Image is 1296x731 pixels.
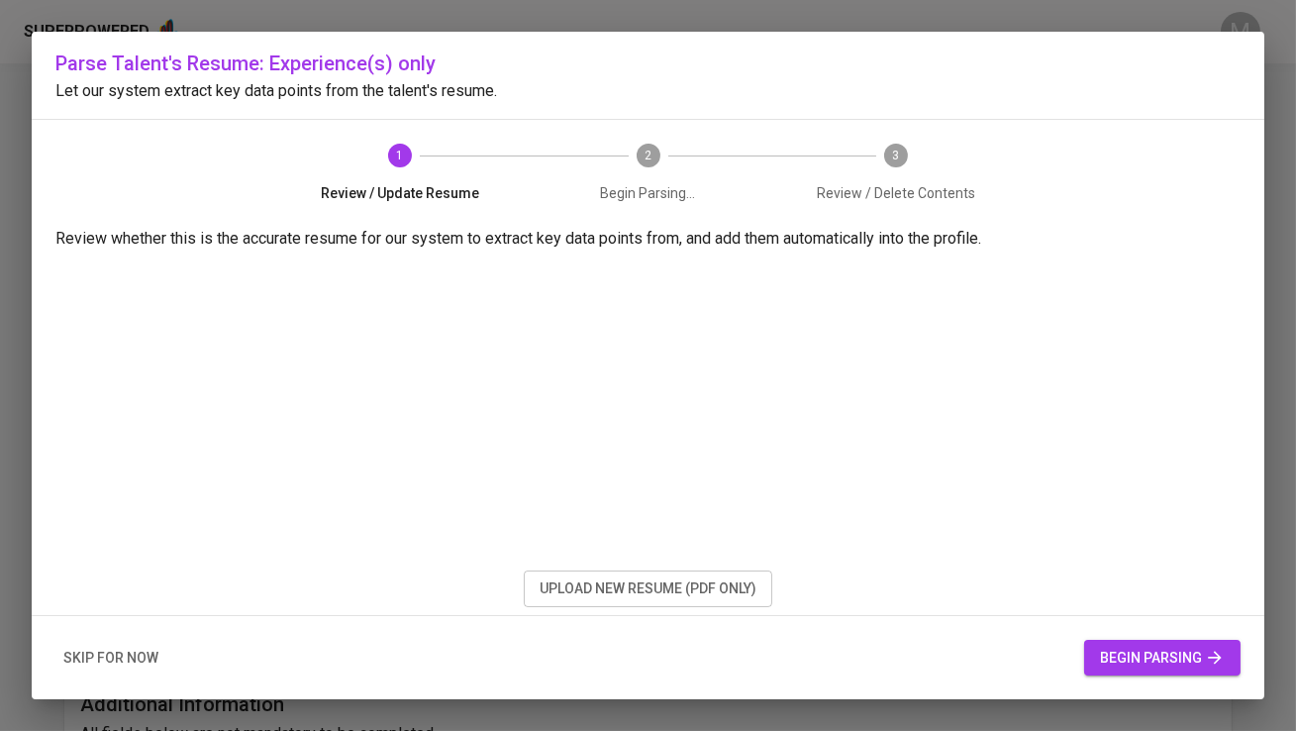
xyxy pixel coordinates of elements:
[55,48,1241,79] h6: Parse Talent's Resume: Experience(s) only
[55,640,166,677] button: skip for now
[524,571,772,607] button: upload new resume (pdf only)
[532,183,764,203] span: Begin Parsing...
[1100,646,1225,671] span: begin parsing
[284,183,517,203] span: Review / Update Resume
[780,183,1013,203] span: Review / Delete Contents
[55,227,1241,251] p: Review whether this is the accurate resume for our system to extract key data points from, and ad...
[63,646,158,671] span: skip for now
[540,576,756,601] span: upload new resume (pdf only)
[55,79,1241,103] p: Let our system extract key data points from the talent's resume.
[396,149,403,162] text: 1
[645,149,651,162] text: 2
[55,259,1241,655] iframe: 69ecb9b3ac565171a81d6f39771c6a85.pdf
[1084,640,1241,677] button: begin parsing
[893,149,900,162] text: 3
